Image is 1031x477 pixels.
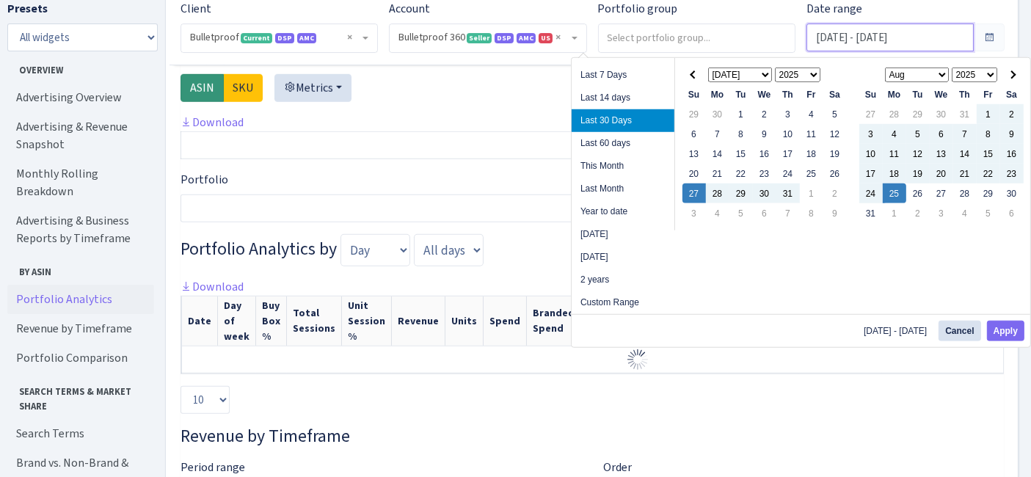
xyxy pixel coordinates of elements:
[776,203,800,223] td: 7
[729,144,753,164] td: 15
[682,104,706,124] td: 29
[859,203,883,223] td: 31
[823,144,847,164] td: 19
[883,124,906,144] td: 4
[953,104,977,124] td: 31
[977,183,1000,203] td: 29
[706,84,729,104] th: Mo
[776,84,800,104] th: Th
[800,183,823,203] td: 1
[977,104,1000,124] td: 1
[906,183,930,203] td: 26
[1000,84,1024,104] th: Sa
[181,171,228,189] label: Portfolio
[977,84,1000,104] th: Fr
[776,104,800,124] td: 3
[1000,183,1024,203] td: 30
[776,164,800,183] td: 24
[390,24,586,52] span: Bulletproof 360 <span class="badge badge-success">Seller</span><span class="badge badge-primary">...
[7,83,154,112] a: Advertising Overview
[953,183,977,203] td: 28
[753,124,776,144] td: 9
[190,30,360,45] span: Bulletproof <span class="badge badge-success">Current</span><span class="badge badge-primary">DSP...
[572,291,674,314] li: Custom Range
[682,144,706,164] td: 13
[275,33,294,43] span: DSP
[753,164,776,183] td: 23
[906,84,930,104] th: Tu
[776,144,800,164] td: 17
[906,124,930,144] td: 5
[729,164,753,183] td: 22
[572,132,674,155] li: Last 60 days
[218,296,256,346] th: Day of week
[467,33,492,43] span: Seller
[527,296,581,346] th: Branded Spend
[682,203,706,223] td: 3
[539,33,553,43] span: US
[7,343,154,373] a: Portfolio Comparison
[181,459,245,476] label: Period range
[883,203,906,223] td: 1
[347,30,352,45] span: Remove all items
[883,164,906,183] td: 18
[182,296,218,346] th: Date
[706,144,729,164] td: 14
[181,237,337,261] span: Portfolio Analytics by
[977,144,1000,164] td: 15
[7,419,154,448] a: Search Terms
[603,459,632,476] label: Order
[572,223,674,246] li: [DATE]
[953,144,977,164] td: 14
[729,124,753,144] td: 8
[800,144,823,164] td: 18
[729,84,753,104] th: Tu
[181,24,377,52] span: Bulletproof <span class="badge badge-success">Current</span><span class="badge badge-primary">DSP...
[223,74,263,102] label: SKU
[753,84,776,104] th: We
[181,114,244,130] a: Download
[859,84,883,104] th: Su
[495,33,514,43] span: DSP
[823,203,847,223] td: 9
[906,164,930,183] td: 19
[977,203,1000,223] td: 5
[7,159,154,206] a: Monthly Rolling Breakdown
[572,269,674,291] li: 2 years
[859,104,883,124] td: 27
[181,279,244,294] a: Download
[241,33,272,43] span: Current
[883,104,906,124] td: 28
[859,183,883,203] td: 24
[1000,104,1024,124] td: 2
[682,84,706,104] th: Su
[930,84,953,104] th: We
[8,259,153,279] span: By ASIN
[7,112,154,159] a: Advertising & Revenue Snapshot
[484,296,527,346] th: Spend
[800,203,823,223] td: 8
[823,124,847,144] td: 12
[939,321,980,341] button: Cancel
[8,379,153,412] span: Search Terms & Market Share
[859,124,883,144] td: 3
[1000,144,1024,164] td: 16
[729,183,753,203] td: 29
[706,124,729,144] td: 7
[706,164,729,183] td: 21
[753,183,776,203] td: 30
[953,84,977,104] th: Th
[572,64,674,87] li: Last 7 Days
[930,124,953,144] td: 6
[753,104,776,124] td: 2
[556,30,561,45] span: Remove all items
[445,296,484,346] th: Units
[181,74,224,102] label: ASIN
[572,178,674,200] li: Last Month
[883,84,906,104] th: Mo
[572,109,674,132] li: Last 30 Days
[953,203,977,223] td: 4
[930,164,953,183] td: 20
[883,183,906,203] td: 25
[906,203,930,223] td: 2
